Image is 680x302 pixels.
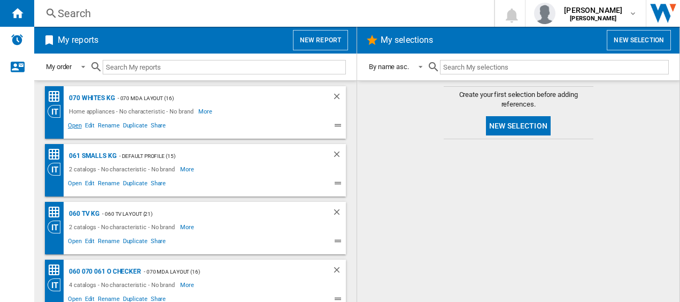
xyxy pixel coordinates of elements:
span: [PERSON_NAME] [564,5,622,16]
div: Delete [332,149,346,163]
span: Rename [96,178,121,191]
div: Delete [332,265,346,278]
span: Rename [96,236,121,249]
div: Price Matrix [48,90,66,103]
div: Category View [48,163,66,176]
div: - 070 MDA layout (16) [141,265,311,278]
div: Price Matrix [48,148,66,161]
div: 060 TV KG [66,207,99,221]
input: Search My selections [440,60,669,74]
div: Category View [48,105,66,118]
img: alerts-logo.svg [11,33,24,46]
div: - 060 TV Layout (21) [99,207,311,221]
div: By name asc. [369,63,409,71]
span: Share [149,236,168,249]
span: Edit [83,178,97,191]
span: Share [149,178,168,191]
span: More [180,221,196,233]
span: Share [149,120,168,133]
div: Home appliances - No characteristic - No brand [66,105,198,118]
span: Duplicate [121,120,149,133]
span: More [180,163,196,176]
div: Price Matrix [48,206,66,219]
b: [PERSON_NAME] [570,15,616,22]
span: More [180,278,196,291]
span: Edit [83,236,97,249]
span: Duplicate [121,236,149,249]
span: Edit [83,120,97,133]
div: 4 catalogs - No characteristic - No brand [66,278,180,291]
span: Open [66,120,83,133]
span: More [198,105,214,118]
span: Rename [96,120,121,133]
div: Delete [332,207,346,221]
div: Category View [48,278,66,291]
div: 070 Whites KG [66,92,115,105]
span: Open [66,178,83,191]
div: My order [46,63,72,71]
span: Open [66,236,83,249]
div: 060 070 061 O Checker [66,265,141,278]
div: 061 Smalls KG [66,149,117,163]
button: New selection [607,30,671,50]
div: - Default profile (15) [117,149,311,163]
img: profile.jpg [534,3,555,24]
div: 2 catalogs - No characteristic - No brand [66,163,180,176]
div: Search [58,6,466,21]
h2: My selections [378,30,435,50]
button: New report [293,30,348,50]
h2: My reports [56,30,101,50]
input: Search My reports [103,60,346,74]
div: 2 catalogs - No characteristic - No brand [66,221,180,233]
div: Category View [48,221,66,233]
span: Create your first selection before adding references. [444,90,593,109]
div: Delete [332,92,346,105]
span: Duplicate [121,178,149,191]
div: - 070 MDA layout (16) [115,92,311,105]
div: Price Matrix [48,263,66,277]
button: New selection [486,116,551,135]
